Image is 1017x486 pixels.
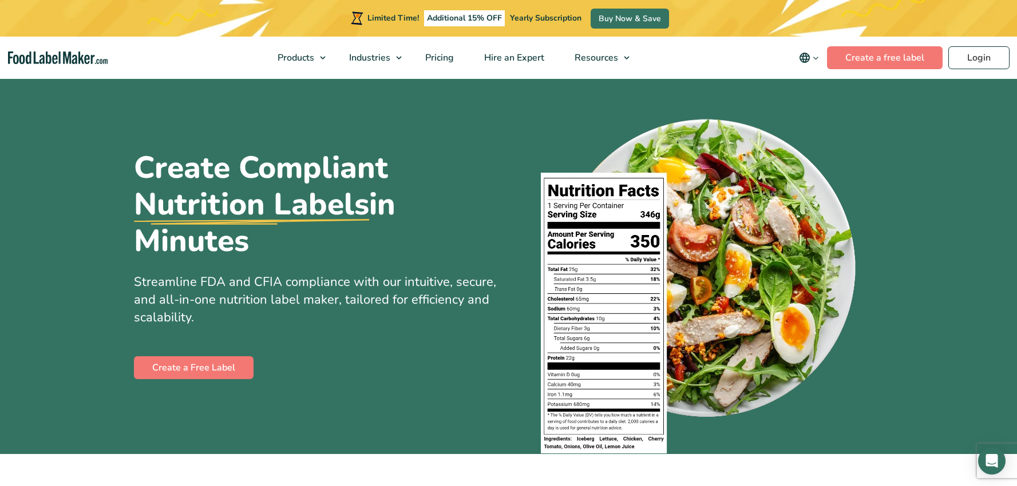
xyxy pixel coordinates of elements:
span: Hire an Expert [481,51,545,64]
span: Limited Time! [367,13,419,23]
img: A plate of food with a nutrition facts label on top of it. [541,111,860,454]
u: Nutrition Labels [134,186,369,223]
a: Pricing [410,37,466,79]
span: Additional 15% OFF [424,10,505,26]
a: Create a free label [827,46,943,69]
span: Streamline FDA and CFIA compliance with our intuitive, secure, and all-in-one nutrition label mak... [134,273,496,326]
a: Products [263,37,331,79]
span: Industries [346,51,391,64]
a: Resources [560,37,635,79]
span: Yearly Subscription [510,13,581,23]
span: Pricing [422,51,455,64]
div: Open Intercom Messenger [978,447,1006,475]
a: Login [948,46,1010,69]
a: Hire an Expert [469,37,557,79]
span: Resources [571,51,619,64]
a: Buy Now & Save [591,9,669,29]
span: Products [274,51,315,64]
a: Industries [334,37,407,79]
a: Create a Free Label [134,356,254,379]
h1: Create Compliant in Minutes [134,150,500,260]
